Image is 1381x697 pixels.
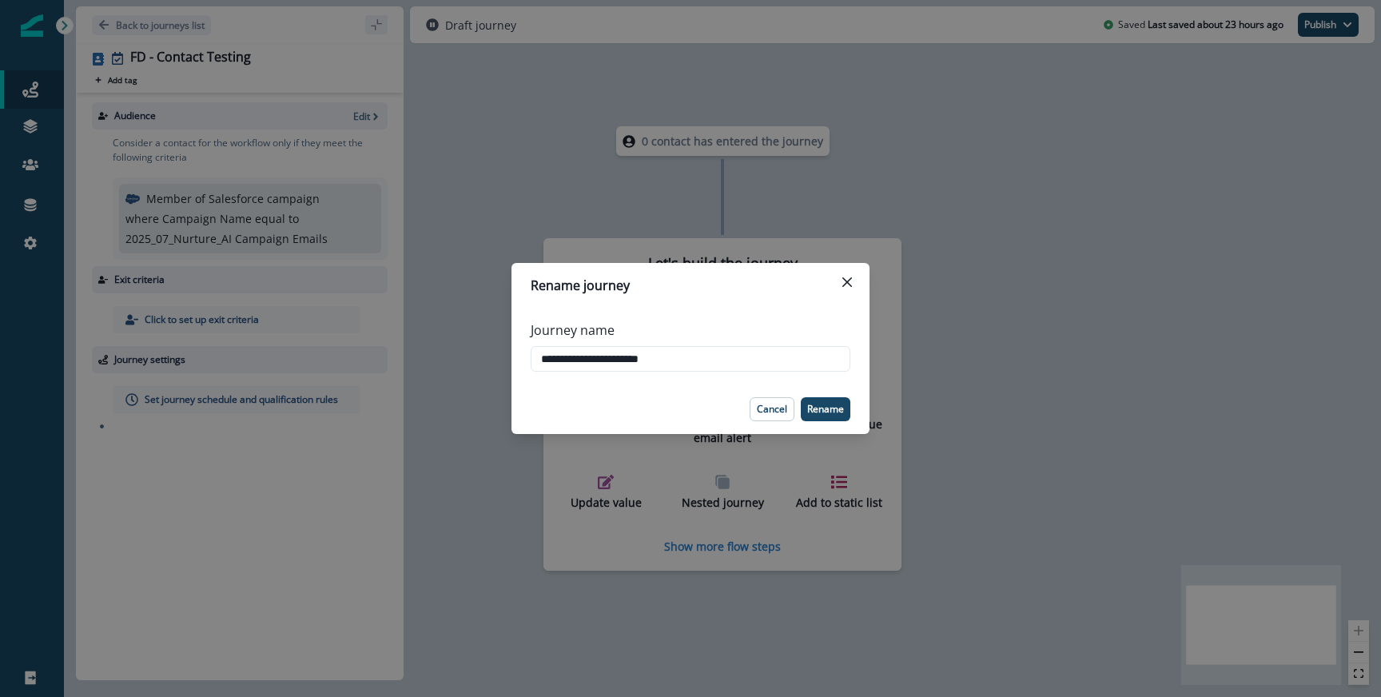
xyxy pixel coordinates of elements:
p: Rename journey [531,276,630,295]
button: Cancel [750,397,794,421]
button: Rename [801,397,850,421]
p: Cancel [757,404,787,415]
button: Close [834,269,860,295]
p: Rename [807,404,844,415]
p: Journey name [531,321,615,340]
